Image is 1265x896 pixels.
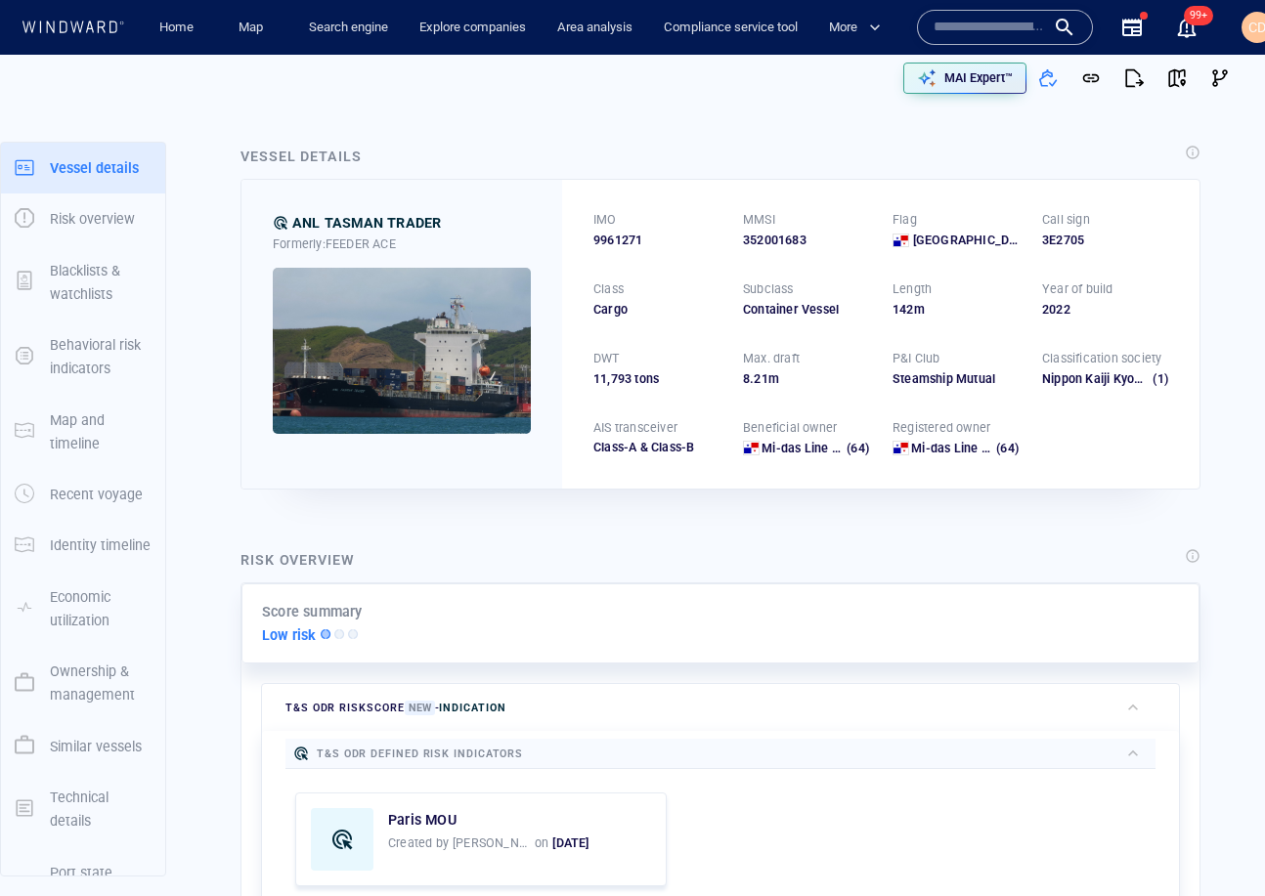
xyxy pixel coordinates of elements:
[1,798,165,817] a: Technical details
[50,533,151,557] p: Identity timeline
[412,11,534,45] a: Explore companies
[145,11,207,45] button: Home
[50,333,152,381] p: Behavioral risk indicators
[893,419,990,437] p: Registered owner
[1,421,165,440] a: Map and timeline
[893,350,940,367] p: P&I Club
[1042,370,1150,388] div: Nippon Kaiji Kyokai (ClassNK)
[1042,232,1168,249] div: 3E2705
[743,211,775,229] p: MMSI
[893,302,914,317] span: 142
[50,585,152,633] p: Economic utilization
[1156,57,1199,100] button: View on map
[754,371,767,386] span: 21
[1,193,165,244] button: Risk overview
[1,469,165,520] button: Recent voyage
[317,747,523,760] span: T&S ODR defined risk indicators
[844,440,869,457] span: (64)
[593,440,636,454] span: Class-A
[593,350,620,367] p: DWT
[262,623,317,647] p: Low risk
[50,408,152,456] p: Map and timeline
[1182,808,1250,881] iframe: Chat
[743,419,837,437] p: Beneficial owner
[821,11,897,45] button: More
[1150,370,1168,388] span: (1)
[743,301,869,319] div: Container Vessel
[1175,16,1199,39] div: Notification center
[388,808,457,832] a: Paris MOU
[223,11,285,45] button: Map
[388,834,589,852] p: Created by on
[593,211,617,229] p: IMO
[1042,350,1161,367] p: Classification society
[640,440,648,454] span: &
[439,702,505,714] span: Indication
[552,834,589,852] p: [DATE]
[1199,57,1242,100] button: Visual Link Analysis
[1,646,165,721] button: Ownership & management
[743,350,800,367] p: Max. draft
[1,157,165,176] a: Vessel details
[273,268,531,434] img: 6338760fdb6d820b441bb156_0
[240,548,355,572] div: Risk overview
[893,211,917,229] p: Flag
[636,440,694,454] span: Class-B
[750,371,754,386] span: .
[50,259,152,307] p: Blacklists & watchlists
[656,11,806,45] a: Compliance service tool
[1042,370,1168,388] div: Nippon Kaiji Kyokai (ClassNK)
[453,834,531,852] p: [PERSON_NAME]
[743,280,794,298] p: Subclass
[1,347,165,365] a: Behavioral risk indicators
[829,17,881,39] span: More
[768,371,779,386] span: m
[50,786,152,833] p: Technical details
[911,441,1004,455] span: Mi-das Line S.a.
[549,11,640,45] a: Area analysis
[50,207,135,231] p: Risk overview
[301,11,396,45] a: Search engine
[1,209,165,228] a: Risk overview
[1,320,165,395] button: Behavioral risk indicators
[1026,57,1069,100] button: Add to vessel list
[1,572,165,647] button: Economic utilization
[1,143,165,193] button: Vessel details
[1042,211,1090,229] p: Call sign
[593,301,720,319] div: Cargo
[1,721,165,772] button: Similar vessels
[405,701,435,715] span: New
[240,145,362,168] div: Vessel details
[231,11,278,45] a: Map
[1,736,165,754] a: Similar vessels
[911,440,1019,457] a: Mi-das Line S.a. (64)
[285,701,506,715] span: T&S ODR risk score -
[893,370,1019,388] div: Steamship Mutual
[743,371,750,386] span: 8
[1,520,165,571] button: Identity timeline
[762,440,869,457] a: Mi-das Line S.a. (64)
[273,215,288,231] div: T&S ODR defined risk: indication
[1,772,165,847] button: Technical details
[50,156,139,180] p: Vessel details
[893,280,932,298] p: Length
[903,63,1026,94] button: MAI Expert™
[1112,57,1156,100] button: Export report
[50,735,142,758] p: Similar vessels
[453,834,531,852] div: Chloe
[1,245,165,320] button: Blacklists & watchlists
[914,302,925,317] span: m
[913,232,1019,249] span: [GEOGRAPHIC_DATA]
[292,211,441,235] div: ANL TASMAN TRADER
[944,69,1013,87] p: MAI Expert™
[1,395,165,470] button: Map and timeline
[1042,301,1168,319] div: 2022
[593,232,642,249] span: 9961271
